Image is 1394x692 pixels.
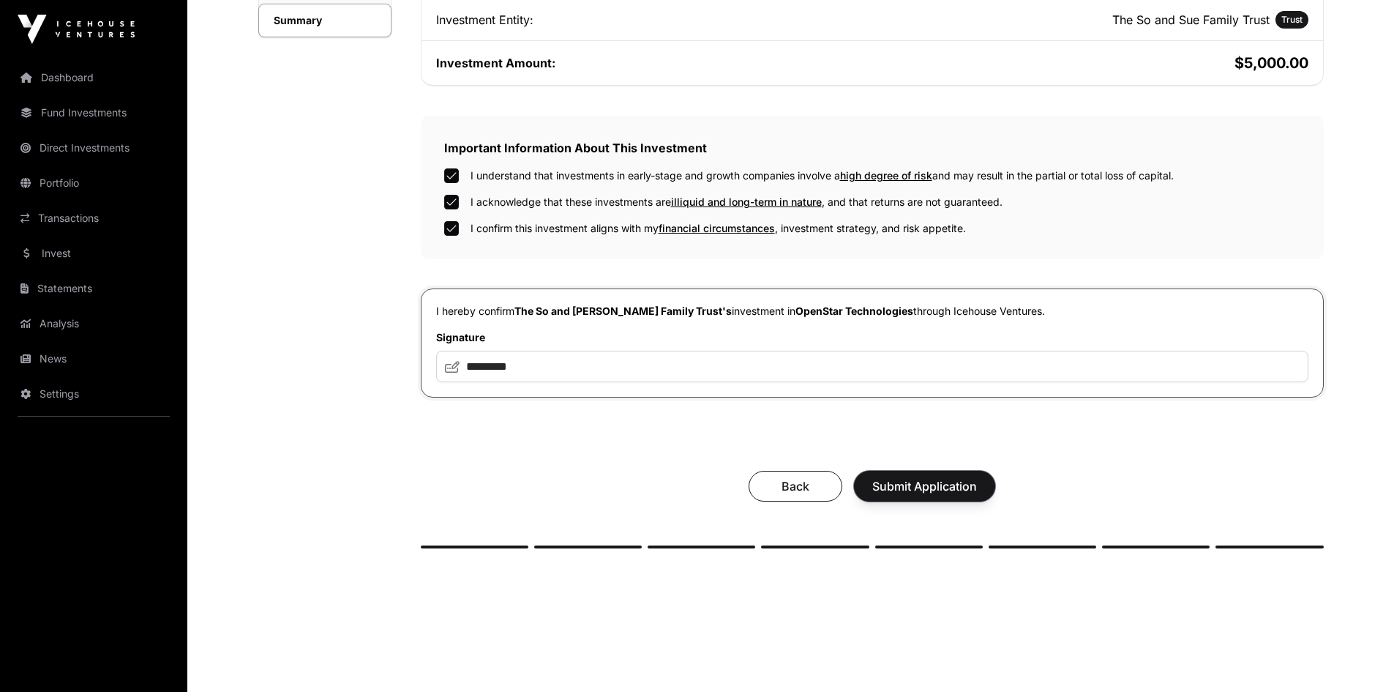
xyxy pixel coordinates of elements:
span: Investment Amount: [436,56,555,70]
button: Back [749,471,842,502]
a: Portfolio [12,167,176,199]
label: I confirm this investment aligns with my , investment strategy, and risk appetite. [471,221,966,236]
label: I understand that investments in early-stage and growth companies involve a and may result in the... [471,168,1174,183]
img: Icehouse Ventures Logo [18,15,135,44]
a: Analysis [12,308,176,340]
label: Signature [436,330,1308,345]
span: Back [767,477,824,495]
span: illiquid and long-term in nature [671,196,822,208]
a: News [12,343,176,375]
a: Statements [12,272,176,305]
a: Fund Investments [12,97,176,129]
iframe: Chat Widget [1321,622,1394,692]
label: I acknowledge that these investments are , and that returns are not guaranteed. [471,195,1003,209]
span: The So and [PERSON_NAME] Family Trust's [514,305,732,317]
a: Dashboard [12,62,176,94]
a: Direct Investments [12,132,176,164]
h2: The So and Sue Family Trust [1112,11,1270,29]
a: Transactions [12,202,176,234]
button: Submit Application [854,471,995,502]
div: Investment Entity: [436,11,869,29]
p: I hereby confirm investment in through Icehouse Ventures. [436,304,1308,319]
span: Trust [1281,14,1303,26]
a: Settings [12,378,176,410]
h2: Important Information About This Investment [444,139,1300,157]
a: Summary [258,4,391,37]
a: Invest [12,237,176,269]
span: OpenStar Technologies [795,305,913,317]
span: Submit Application [872,477,977,495]
span: high degree of risk [840,169,932,182]
h2: $5,000.00 [875,53,1308,73]
span: financial circumstances [659,222,775,234]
